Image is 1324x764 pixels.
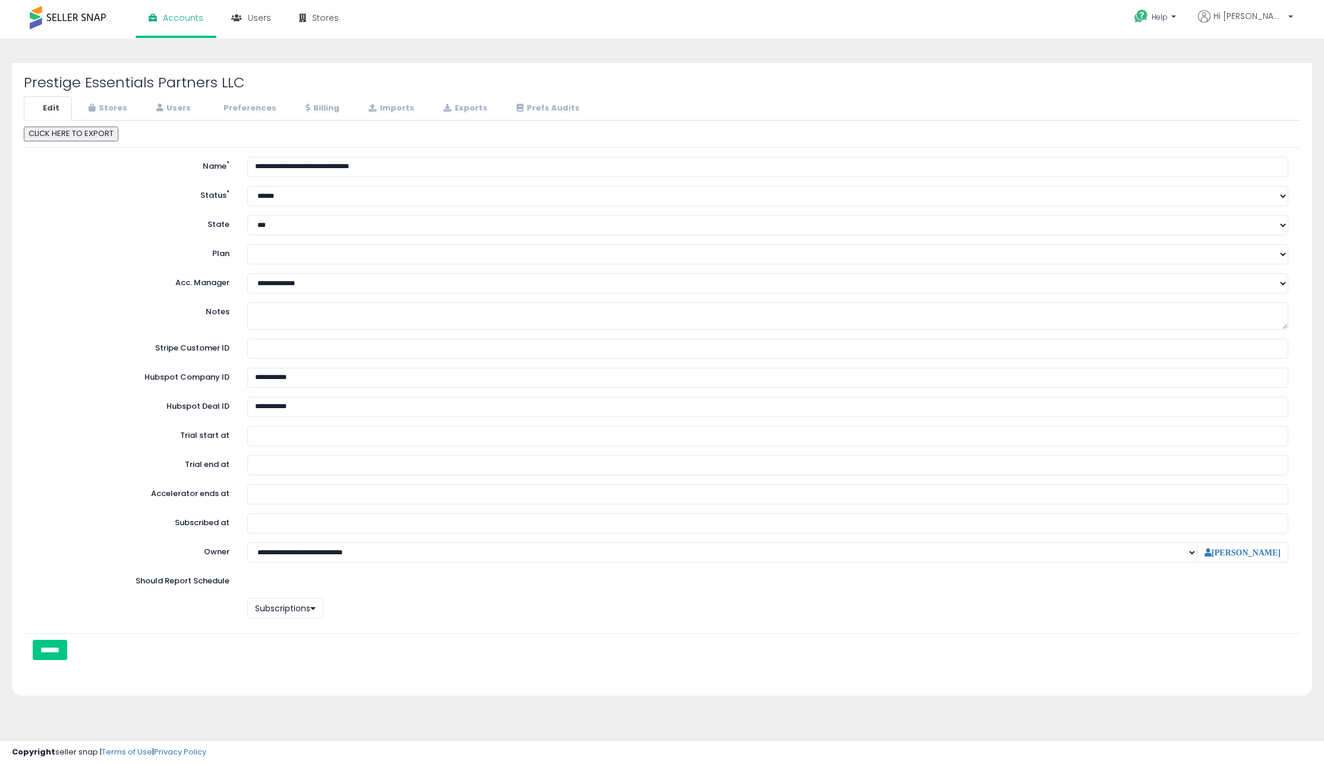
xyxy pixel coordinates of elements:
a: Exports [428,96,500,121]
span: Hi [PERSON_NAME] [1213,10,1285,22]
label: Trial start at [27,426,238,441]
label: Trial end at [27,455,238,471]
label: Stripe Customer ID [27,339,238,354]
a: Stores [73,96,140,121]
strong: Copyright [12,746,55,757]
a: Preferences [205,96,289,121]
label: Hubspot Company ID [27,368,238,383]
label: Should Report Schedule [136,576,229,587]
i: Get Help [1134,9,1149,24]
a: [PERSON_NAME] [1205,548,1281,557]
a: Privacy Policy [154,746,206,757]
label: Name [27,157,238,172]
label: Plan [27,244,238,260]
a: Billing [290,96,352,121]
label: Notes [27,302,238,318]
label: Accelerator ends at [27,484,238,500]
button: CLICK HERE TO EXPORT [24,127,118,141]
span: Users [248,12,271,24]
a: Edit [24,96,72,121]
label: Owner [204,547,229,558]
span: Help [1152,12,1168,22]
a: Terms of Use [102,746,152,757]
span: Accounts [163,12,203,24]
span: Stores [312,12,339,24]
label: Status [27,186,238,201]
label: Subscribed at [27,513,238,529]
h2: Prestige Essentials Partners LLC [24,75,1300,90]
label: State [27,215,238,231]
a: Hi [PERSON_NAME] [1198,10,1293,37]
a: Users [141,96,203,121]
a: Prefs Audits [501,96,592,121]
button: Subscriptions [247,598,323,618]
label: Acc. Manager [27,273,238,289]
a: Imports [353,96,427,121]
div: seller snap | | [12,747,206,758]
label: Hubspot Deal ID [27,397,238,412]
